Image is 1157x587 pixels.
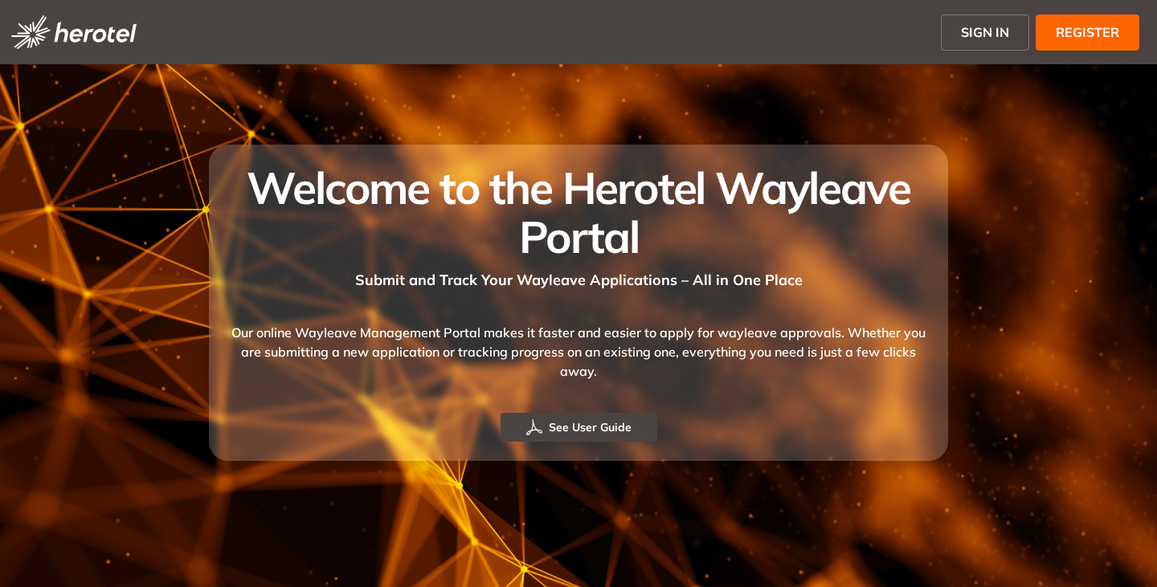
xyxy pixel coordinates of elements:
button: See User Guide [501,413,657,442]
div: Our online Wayleave Management Portal makes it faster and easier to apply for wayleave approvals.... [228,291,929,413]
div: Submit and Track Your Wayleave Applications – All in One Place [228,261,929,291]
span: See User Guide [549,418,632,436]
button: SIGN IN [941,14,1029,51]
img: logo [11,15,137,49]
span: REGISTER [1056,22,1119,42]
button: REGISTER [1036,14,1139,51]
span: Welcome to the Herotel Wayleave Portal [247,160,910,264]
span: SIGN IN [961,22,1009,42]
